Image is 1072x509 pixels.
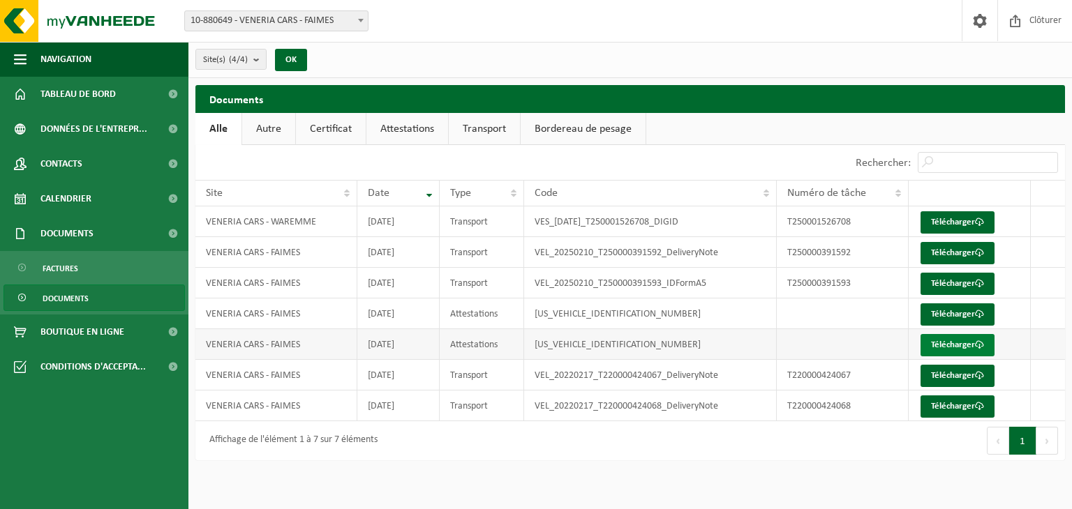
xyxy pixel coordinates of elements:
[921,365,995,387] a: Télécharger
[357,206,440,237] td: [DATE]
[440,206,524,237] td: Transport
[357,237,440,268] td: [DATE]
[195,360,357,390] td: VENERIA CARS - FAIMES
[275,49,307,71] button: OK
[203,50,248,70] span: Site(s)
[366,113,448,145] a: Attestations
[524,390,777,421] td: VEL_20220217_T220000424068_DeliveryNote
[3,254,185,281] a: Factures
[206,188,223,199] span: Site
[242,113,295,145] a: Autre
[777,268,908,298] td: T250000391593
[524,268,777,298] td: VEL_20250210_T250000391593_IDFormA5
[440,390,524,421] td: Transport
[921,303,995,326] a: Télécharger
[1036,427,1058,455] button: Next
[524,329,777,360] td: [US_VEHICLE_IDENTIFICATION_NUMBER]
[535,188,558,199] span: Code
[856,158,911,169] label: Rechercher:
[1009,427,1036,455] button: 1
[777,390,908,421] td: T220000424068
[40,349,146,384] span: Conditions d'accepta...
[777,360,908,390] td: T220000424067
[202,428,378,453] div: Affichage de l'élément 1 à 7 sur 7 éléments
[195,268,357,298] td: VENERIA CARS - FAIMES
[777,206,908,237] td: T250001526708
[195,206,357,237] td: VENERIA CARS - WAREMME
[40,216,94,251] span: Documents
[195,237,357,268] td: VENERIA CARS - FAIMES
[440,237,524,268] td: Transport
[3,284,185,311] a: Documents
[449,113,520,145] a: Transport
[921,211,995,234] a: Télécharger
[368,188,389,199] span: Date
[195,298,357,329] td: VENERIA CARS - FAIMES
[40,112,147,146] span: Données de l'entrepr...
[450,188,471,199] span: Type
[357,298,440,329] td: [DATE]
[921,395,995,418] a: Télécharger
[440,329,524,360] td: Attestations
[185,11,368,31] span: 10-880649 - VENERIA CARS - FAIMES
[440,298,524,329] td: Attestations
[357,360,440,390] td: [DATE]
[521,113,646,145] a: Bordereau de pesage
[524,237,777,268] td: VEL_20250210_T250000391592_DeliveryNote
[40,181,91,216] span: Calendrier
[777,237,908,268] td: T250000391592
[40,146,82,181] span: Contacts
[921,334,995,356] a: Télécharger
[357,329,440,360] td: [DATE]
[357,390,440,421] td: [DATE]
[195,49,267,70] button: Site(s)(4/4)
[195,329,357,360] td: VENERIA CARS - FAIMES
[440,268,524,298] td: Transport
[43,285,89,312] span: Documents
[524,298,777,329] td: [US_VEHICLE_IDENTIFICATION_NUMBER]
[440,360,524,390] td: Transport
[987,427,1009,455] button: Previous
[40,42,91,77] span: Navigation
[296,113,366,145] a: Certificat
[524,360,777,390] td: VEL_20220217_T220000424067_DeliveryNote
[43,255,78,282] span: Factures
[524,206,777,237] td: VES_[DATE]_T250001526708_DIGID
[184,10,368,31] span: 10-880649 - VENERIA CARS - FAIMES
[229,55,248,64] count: (4/4)
[357,268,440,298] td: [DATE]
[921,273,995,295] a: Télécharger
[40,314,124,349] span: Boutique en ligne
[195,85,1065,112] h2: Documents
[195,390,357,421] td: VENERIA CARS - FAIMES
[195,113,241,145] a: Alle
[40,77,116,112] span: Tableau de bord
[787,188,866,199] span: Numéro de tâche
[921,242,995,264] a: Télécharger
